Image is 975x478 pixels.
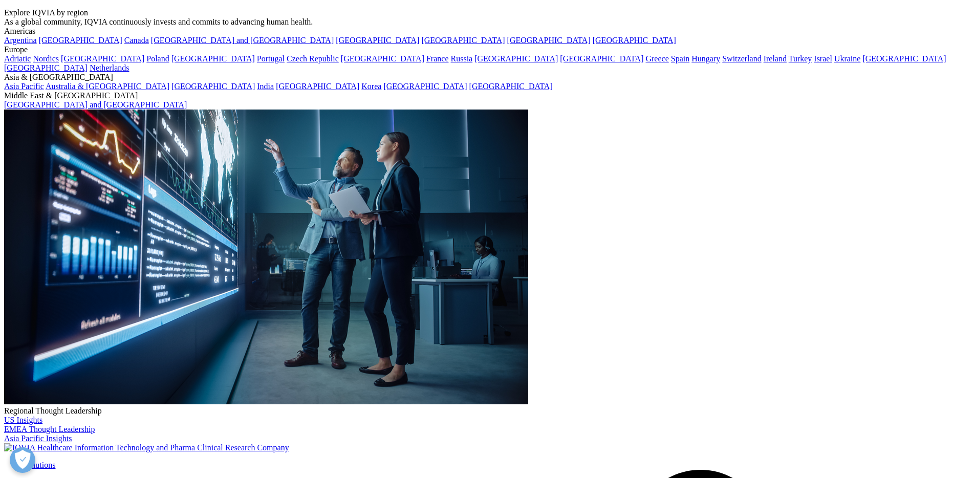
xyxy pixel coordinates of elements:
a: Korea [361,82,381,91]
a: [GEOGRAPHIC_DATA] [39,36,122,45]
a: [GEOGRAPHIC_DATA] [171,82,255,91]
a: [GEOGRAPHIC_DATA] [469,82,553,91]
a: Canada [124,36,149,45]
a: Greece [645,54,668,63]
a: France [426,54,449,63]
a: Ukraine [834,54,861,63]
a: EMEA Thought Leadership [4,425,95,433]
a: Ireland [764,54,787,63]
a: [GEOGRAPHIC_DATA] [593,36,676,45]
a: India [257,82,274,91]
a: [GEOGRAPHIC_DATA] [341,54,424,63]
div: Middle East & [GEOGRAPHIC_DATA] [4,91,971,100]
a: Adriatic [4,54,31,63]
a: [GEOGRAPHIC_DATA] [421,36,505,45]
a: Israel [814,54,832,63]
a: Australia & [GEOGRAPHIC_DATA] [46,82,169,91]
div: As a global community, IQVIA continuously invests and commits to advancing human health. [4,17,971,27]
img: IQVIA Healthcare Information Technology and Pharma Clinical Research Company [4,443,289,452]
a: [GEOGRAPHIC_DATA] [171,54,255,63]
a: Asia Pacific Insights [4,434,72,443]
a: Spain [671,54,689,63]
a: [GEOGRAPHIC_DATA] [61,54,144,63]
div: Asia & [GEOGRAPHIC_DATA] [4,73,971,82]
a: Switzerland [722,54,761,63]
a: [GEOGRAPHIC_DATA] [560,54,643,63]
img: 2093_analyzing-data-using-big-screen-display-and-laptop.png [4,110,528,404]
a: [GEOGRAPHIC_DATA] [474,54,558,63]
a: [GEOGRAPHIC_DATA] [862,54,946,63]
div: Regional Thought Leadership [4,406,971,416]
a: Netherlands [90,63,129,72]
a: [GEOGRAPHIC_DATA] and [GEOGRAPHIC_DATA] [4,100,187,109]
a: [GEOGRAPHIC_DATA] and [GEOGRAPHIC_DATA] [151,36,334,45]
a: [GEOGRAPHIC_DATA] [383,82,467,91]
a: Turkey [789,54,812,63]
a: Solutions [25,461,55,469]
a: US Insights [4,416,42,424]
a: Russia [451,54,473,63]
div: Europe [4,45,971,54]
div: Americas [4,27,971,36]
a: [GEOGRAPHIC_DATA] [276,82,359,91]
a: Poland [146,54,169,63]
a: [GEOGRAPHIC_DATA] [336,36,419,45]
a: Hungary [691,54,720,63]
a: Czech Republic [287,54,339,63]
button: Open Preferences [10,447,35,473]
a: Argentina [4,36,37,45]
a: Portugal [257,54,285,63]
a: [GEOGRAPHIC_DATA] [4,63,88,72]
a: Nordics [33,54,59,63]
a: [GEOGRAPHIC_DATA] [507,36,591,45]
div: Explore IQVIA by region [4,8,971,17]
a: Asia Pacific [4,82,44,91]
